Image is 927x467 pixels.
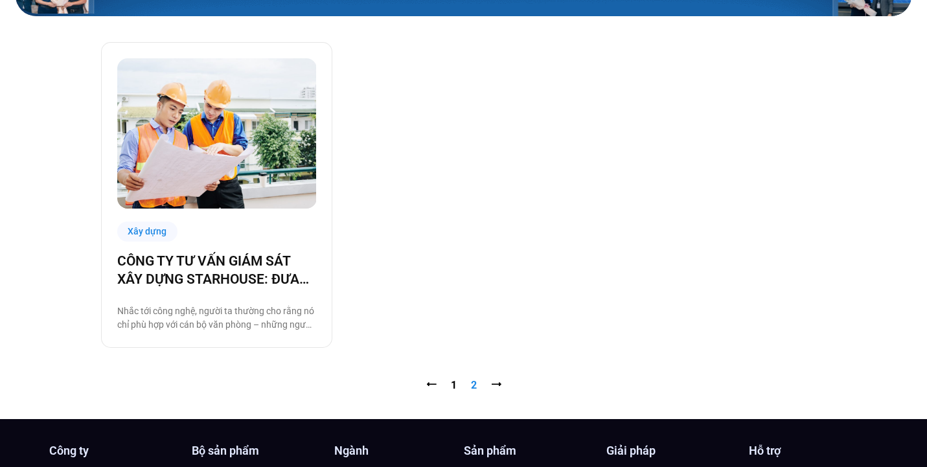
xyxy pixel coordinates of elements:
h4: Giải pháp [606,445,736,457]
div: Xây dựng [117,222,178,242]
h4: Hỗ trợ [749,445,878,457]
h4: Bộ sản phẩm [192,445,321,457]
span: 2 [471,379,477,391]
h4: Sản phẩm [464,445,593,457]
h4: Ngành [334,445,464,457]
span: ⭢ [491,379,501,391]
nav: Pagination [101,378,827,393]
a: CÔNG TY TƯ VẤN GIÁM SÁT XÂY DỰNG STARHOUSE: ĐƯA CÔNG NGHỆ ĐẾN VỚI NHÂN SỰ TẠI CÔNG TRƯỜNG [117,252,316,288]
h4: Công ty [49,445,179,457]
p: Nhắc tới công nghệ, người ta thường cho rằng nó chỉ phù hợp với cán bộ văn phòng – những người th... [117,304,316,332]
a: ⭠ [426,379,437,391]
a: 1 [451,379,457,391]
